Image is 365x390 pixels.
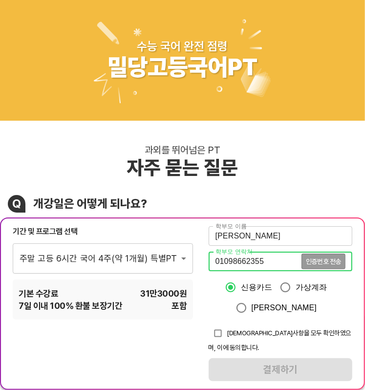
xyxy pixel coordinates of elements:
div: 과외를 뛰어넘은 PT [145,144,220,156]
button: 인증번호 전송 [301,254,345,269]
span: 인증번호 전송 [306,258,341,265]
div: 자주 묻는 질문 [127,156,238,179]
span: 가상계좌 [296,282,327,293]
span: 기본 수강료 [19,287,58,300]
div: Q [8,195,25,213]
span: 신용카드 [241,282,273,293]
span: 31만3000 원 [140,287,187,300]
input: 학부모 이름을 입력해주세요 [209,226,352,246]
div: 주말 고등 6시간 국어 4주(약 1개월) 특별PT [13,243,193,273]
span: 포함 [172,300,187,312]
div: 개강일은 어떻게 되나요? [33,196,147,211]
span: [DEMOGRAPHIC_DATA]사항을 모두 확인하였으며, 이에 동의합니다. [209,329,352,351]
span: 7 일 이내 100% 환불 보장기간 [19,300,122,312]
div: 수능 국어 완전 점령 [137,39,228,53]
div: 밀당고등국어PT [107,53,258,82]
span: [PERSON_NAME] [252,302,317,314]
div: 기간 및 프로그램 선택 [13,226,193,237]
input: 학부모 연락처를 입력해주세요 [209,252,301,271]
